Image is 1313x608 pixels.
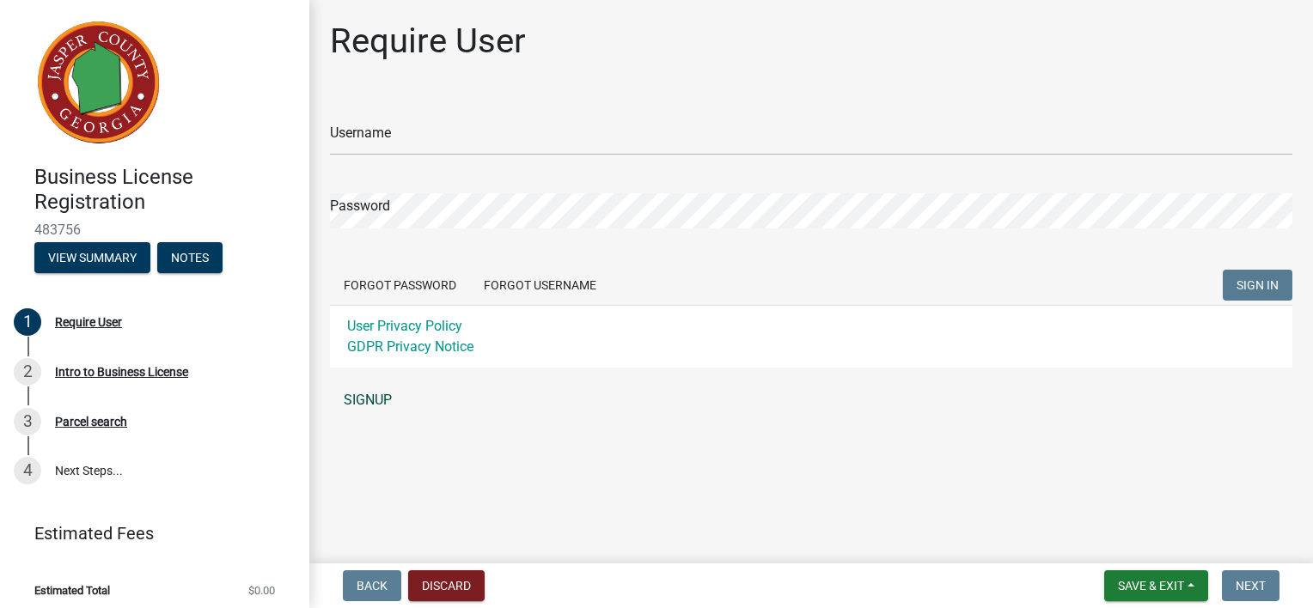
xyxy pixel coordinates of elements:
wm-modal-confirm: Summary [34,252,150,265]
button: Forgot Password [330,270,470,301]
button: Discard [408,570,485,601]
button: Save & Exit [1104,570,1208,601]
a: Estimated Fees [14,516,282,550]
h4: Business License Registration [34,165,296,215]
span: Next [1236,579,1266,593]
wm-modal-confirm: Notes [157,252,223,265]
span: $0.00 [248,585,275,596]
button: Next [1222,570,1279,601]
button: Notes [157,242,223,273]
button: Back [343,570,401,601]
a: GDPR Privacy Notice [347,338,473,355]
button: View Summary [34,242,150,273]
span: 483756 [34,222,275,238]
div: 2 [14,358,41,386]
span: Estimated Total [34,585,110,596]
img: Jasper County, Georgia [34,18,163,147]
div: Parcel search [55,416,127,428]
div: Intro to Business License [55,366,188,378]
button: Forgot Username [470,270,610,301]
span: Back [357,579,388,593]
span: SIGN IN [1237,278,1279,292]
button: SIGN IN [1223,270,1292,301]
a: SIGNUP [330,383,1292,417]
h1: Require User [330,21,526,62]
span: Save & Exit [1118,579,1184,593]
div: 4 [14,457,41,484]
div: 3 [14,408,41,435]
div: Require User [55,316,122,328]
a: User Privacy Policy [347,318,462,334]
div: 1 [14,308,41,336]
